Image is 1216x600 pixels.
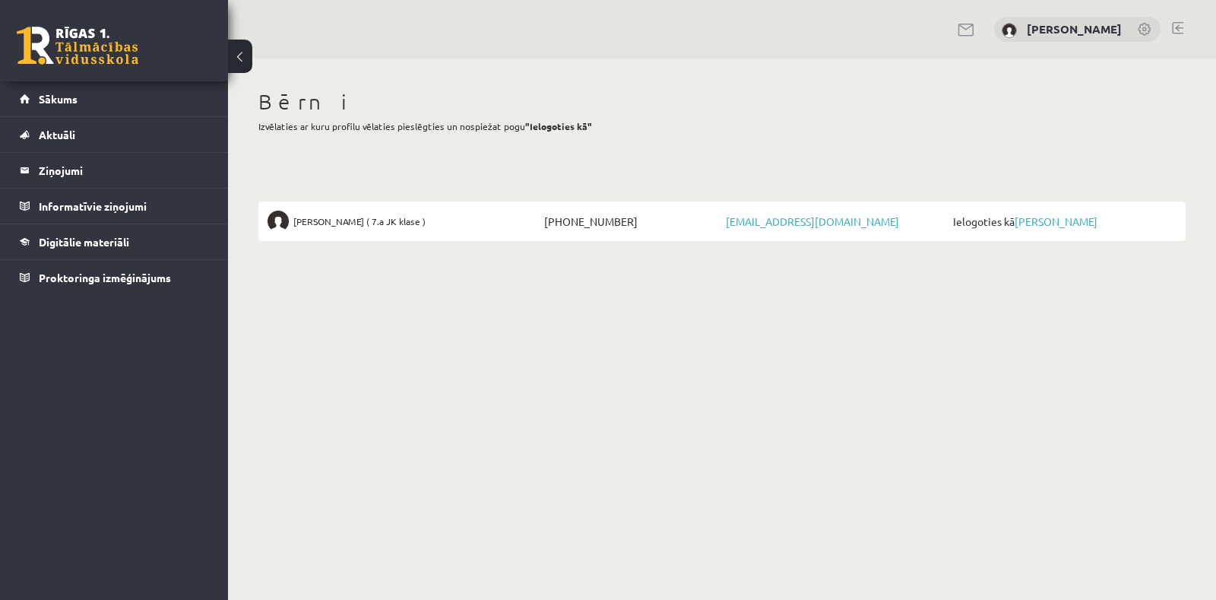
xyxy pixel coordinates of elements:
h1: Bērni [258,89,1186,115]
legend: Ziņojumi [39,153,209,188]
a: Informatīvie ziņojumi [20,189,209,224]
a: [EMAIL_ADDRESS][DOMAIN_NAME] [726,214,899,228]
a: Ziņojumi [20,153,209,188]
a: Aktuāli [20,117,209,152]
a: [PERSON_NAME] [1027,21,1122,37]
a: Rīgas 1. Tālmācības vidusskola [17,27,138,65]
span: Digitālie materiāli [39,235,129,249]
a: Sākums [20,81,209,116]
span: [PHONE_NUMBER] [540,211,722,232]
img: Romāns Kozlinskis [1002,23,1017,38]
legend: Informatīvie ziņojumi [39,189,209,224]
span: Aktuāli [39,128,75,141]
span: [PERSON_NAME] ( 7.a JK klase ) [293,211,426,232]
span: Proktoringa izmēģinājums [39,271,171,284]
a: Proktoringa izmēģinājums [20,260,209,295]
p: Izvēlaties ar kuru profilu vēlaties pieslēgties un nospiežat pogu [258,119,1186,133]
b: "Ielogoties kā" [525,120,592,132]
a: [PERSON_NAME] [1015,214,1097,228]
span: Sākums [39,92,78,106]
span: Ielogoties kā [949,211,1176,232]
a: Digitālie materiāli [20,224,209,259]
img: Anna Enija Kozlinska [268,211,289,232]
